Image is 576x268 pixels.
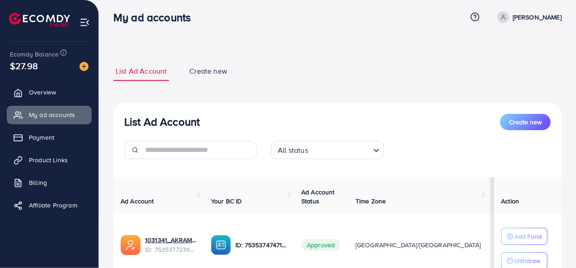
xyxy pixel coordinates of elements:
[276,144,310,157] span: All status
[7,106,92,124] a: My ad accounts
[80,62,89,71] img: image
[7,151,92,169] a: Product Links
[145,245,197,254] span: ID: 7535377239278649361
[311,142,370,157] input: Search for option
[235,240,287,250] p: ID: 7535374747182448656
[80,17,90,28] img: menu
[145,235,197,254] div: <span class='underline'>1031341_AKRAM_1754466782637</span></br>7535377239278649361
[514,255,540,266] p: Withdraw
[113,11,198,24] h3: My ad accounts
[356,197,386,206] span: Time Zone
[124,115,200,128] h3: List Ad Account
[538,227,569,261] iframe: Chat
[509,118,542,127] span: Create new
[116,66,167,76] span: List Ad Account
[29,133,54,142] span: Payment
[271,141,384,159] div: Search for option
[501,228,548,245] button: Add Fund
[301,239,340,251] span: Approved
[10,50,59,59] span: Ecomdy Balance
[29,155,68,165] span: Product Links
[211,235,231,255] img: ic-ba-acc.ded83a64.svg
[145,235,197,244] a: 1031341_AKRAM_1754466782637
[29,178,47,187] span: Billing
[189,66,227,76] span: Create new
[301,188,335,206] span: Ad Account Status
[500,114,551,130] button: Create new
[9,13,70,27] img: logo
[121,235,140,255] img: ic-ads-acc.e4c84228.svg
[121,197,154,206] span: Ad Account
[7,128,92,146] a: Payment
[513,12,562,23] p: [PERSON_NAME]
[356,240,481,249] span: [GEOGRAPHIC_DATA]/[GEOGRAPHIC_DATA]
[211,197,242,206] span: Your BC ID
[7,196,92,214] a: Affiliate Program
[501,197,519,206] span: Action
[7,83,92,101] a: Overview
[9,51,38,80] span: $27.98
[29,110,75,119] span: My ad accounts
[494,11,562,23] a: [PERSON_NAME]
[29,201,77,210] span: Affiliate Program
[514,231,542,242] p: Add Fund
[7,174,92,192] a: Billing
[29,88,56,97] span: Overview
